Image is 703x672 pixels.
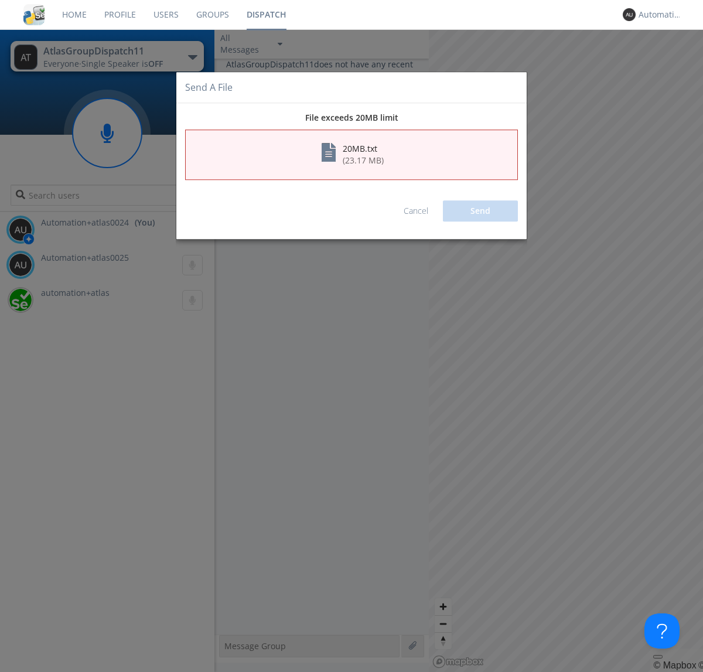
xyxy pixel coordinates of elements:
[343,144,384,155] div: 20MB.txt
[23,4,45,25] img: cddb5a64eb264b2086981ab96f4c1ba7
[639,9,682,21] div: Automation+atlas0024
[443,201,518,222] button: Send
[404,206,428,217] a: Cancel
[623,8,636,21] img: 373638.png
[305,112,398,124] b: File exceeds 20MB limit
[185,81,233,94] h4: Send a file
[343,155,384,167] div: ( 23.17 MB )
